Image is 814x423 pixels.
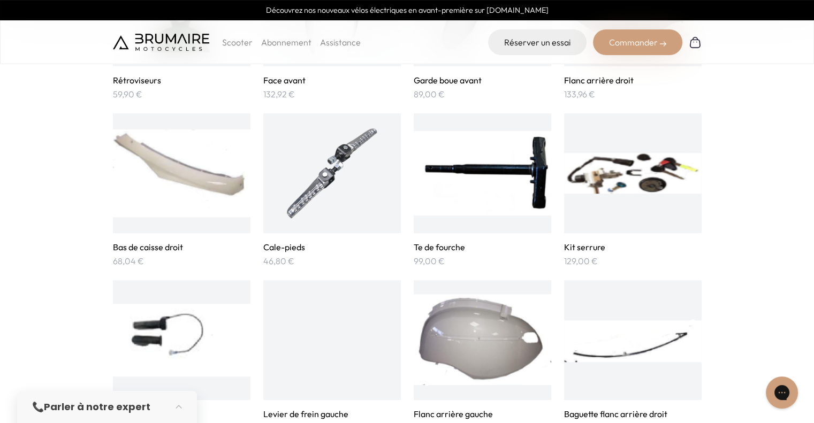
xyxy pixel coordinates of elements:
[564,88,702,101] p: 133,96 €
[263,409,401,419] h3: Levier de frein gauche
[564,409,702,419] h3: Baguette flanc arrière droit
[564,126,702,220] img: Kit serrure
[320,37,361,48] a: Assistance
[414,88,551,101] p: 89,00 €
[564,75,702,86] h3: Flanc arrière droit
[564,255,702,267] p: 129,00 €
[113,113,250,267] a: Bas de caisse droit Bas de caisse droit 68,04 €
[263,88,401,101] p: 132,92 €
[564,242,702,252] h3: Kit serrure
[660,41,666,47] img: right-arrow-2.png
[113,126,250,220] img: Bas de caisse droit
[414,126,551,220] img: Te de fourche
[263,113,401,267] a: Cale-pieds Cale-pieds 46,80 €
[113,242,250,252] h3: Bas de caisse droit
[414,409,551,419] h3: Flanc arrière gauche
[113,255,250,267] p: 68,04 €
[564,113,702,267] a: Kit serrure Kit serrure 129,00 €
[488,29,587,55] a: Réserver un essai
[414,113,551,267] a: Te de fourche Te de fourche 99,00 €
[263,75,401,86] h3: Face avant
[760,373,803,412] iframe: Gorgias live chat messenger
[414,255,551,267] p: 99,00 €
[285,126,379,220] img: Cale-pieds
[113,34,209,51] img: Brumaire Motocycles
[414,75,551,86] h3: Garde boue avant
[414,242,551,252] h3: Te de fourche
[263,255,401,267] p: 46,80 €
[113,88,250,101] p: 59,90 €
[263,242,401,252] h3: Cale-pieds
[113,293,250,387] img: Poignée
[689,36,702,49] img: Panier
[564,293,702,387] img: Baguette flanc arrière droit
[261,37,311,48] a: Abonnement
[222,36,253,49] p: Scooter
[113,75,250,86] h3: Rétroviseurs
[593,29,682,55] div: Commander
[414,293,551,387] img: Flanc arrière gauche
